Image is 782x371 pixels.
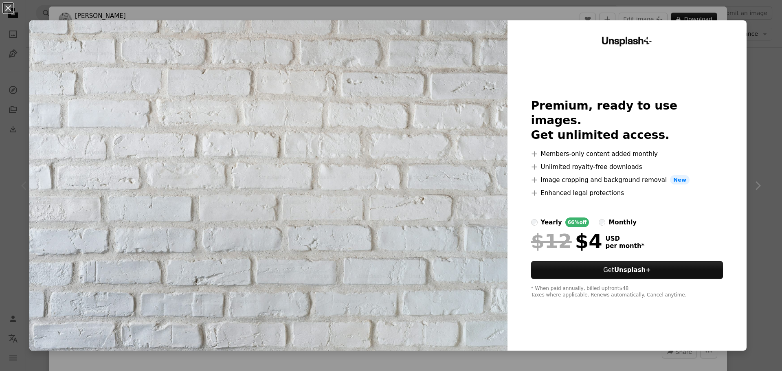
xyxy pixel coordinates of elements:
li: Image cropping and background removal [531,175,723,185]
div: $4 [531,231,602,252]
span: New [670,175,690,185]
h2: Premium, ready to use images. Get unlimited access. [531,99,723,143]
span: $12 [531,231,572,252]
li: Enhanced legal protections [531,188,723,198]
strong: Unsplash+ [614,266,651,274]
li: Unlimited royalty-free downloads [531,162,723,172]
span: USD [606,235,645,242]
input: monthly [599,219,605,226]
button: GetUnsplash+ [531,261,723,279]
div: * When paid annually, billed upfront $48 Taxes where applicable. Renews automatically. Cancel any... [531,285,723,299]
div: 66% off [565,217,589,227]
span: per month * [606,242,645,250]
input: yearly66%off [531,219,538,226]
li: Members-only content added monthly [531,149,723,159]
div: monthly [608,217,637,227]
div: yearly [541,217,562,227]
